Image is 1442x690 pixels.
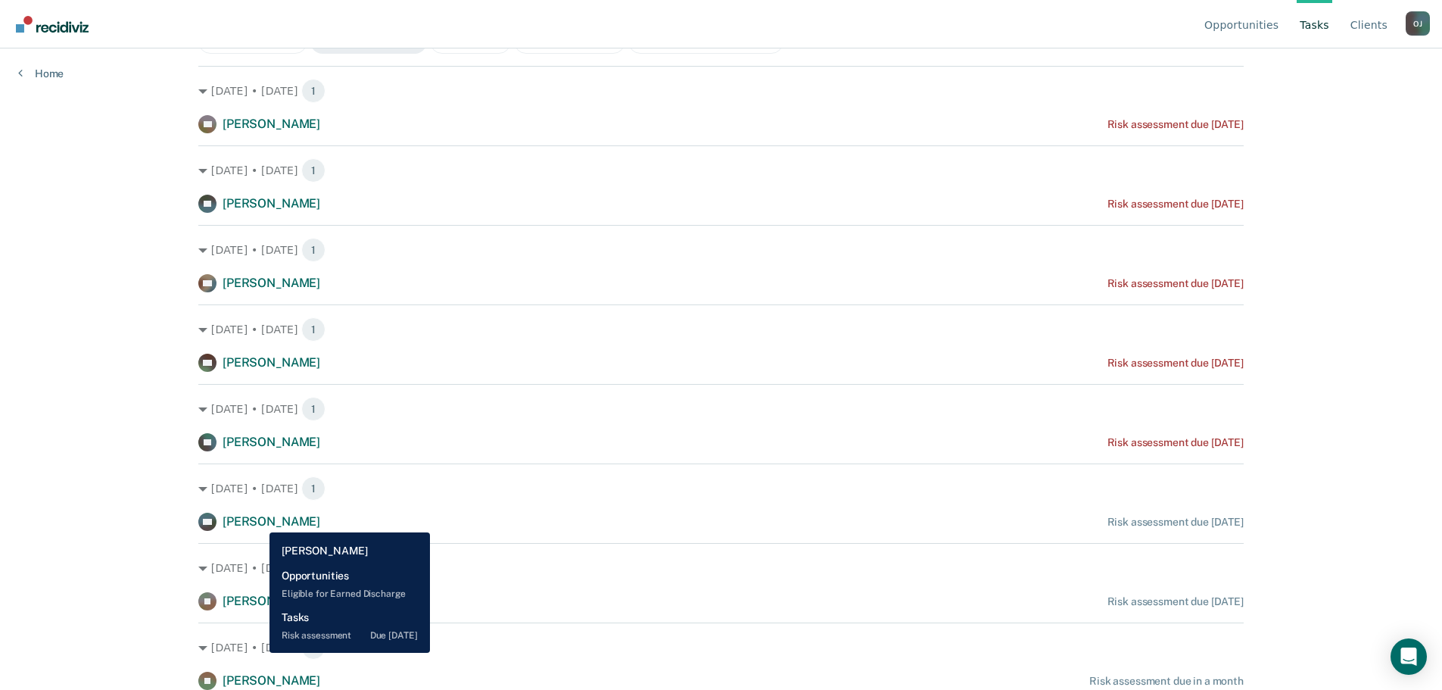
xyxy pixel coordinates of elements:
[198,79,1244,103] div: [DATE] • [DATE] 1
[301,397,325,421] span: 1
[1107,198,1244,211] div: Risk assessment due [DATE]
[223,196,320,211] span: [PERSON_NAME]
[223,594,320,608] span: [PERSON_NAME]
[223,514,320,529] span: [PERSON_NAME]
[301,556,325,580] span: 1
[1107,118,1244,131] div: Risk assessment due [DATE]
[1089,675,1244,688] div: Risk assessment due in a month
[198,476,1244,501] div: [DATE] • [DATE] 1
[198,317,1244,342] div: [DATE] • [DATE] 1
[198,635,1244,660] div: [DATE] • [DATE] 1
[198,238,1244,262] div: [DATE] • [DATE] 1
[1107,277,1244,290] div: Risk assessment due [DATE]
[1107,357,1244,370] div: Risk assessment due [DATE]
[198,556,1244,580] div: [DATE] • [DATE] 1
[1107,516,1244,529] div: Risk assessment due [DATE]
[301,635,325,660] span: 1
[198,158,1244,183] div: [DATE] • [DATE] 1
[223,673,320,688] span: [PERSON_NAME]
[1391,638,1427,675] div: Open Intercom Messenger
[301,79,325,103] span: 1
[301,317,325,342] span: 1
[301,158,325,183] span: 1
[301,476,325,501] span: 1
[1107,595,1244,608] div: Risk assessment due [DATE]
[223,355,320,370] span: [PERSON_NAME]
[1107,436,1244,449] div: Risk assessment due [DATE]
[223,435,320,449] span: [PERSON_NAME]
[301,238,325,262] span: 1
[1406,11,1430,36] button: Profile dropdown button
[16,16,89,33] img: Recidiviz
[18,67,64,80] a: Home
[1406,11,1430,36] div: O J
[198,397,1244,421] div: [DATE] • [DATE] 1
[223,276,320,290] span: [PERSON_NAME]
[223,117,320,131] span: [PERSON_NAME]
